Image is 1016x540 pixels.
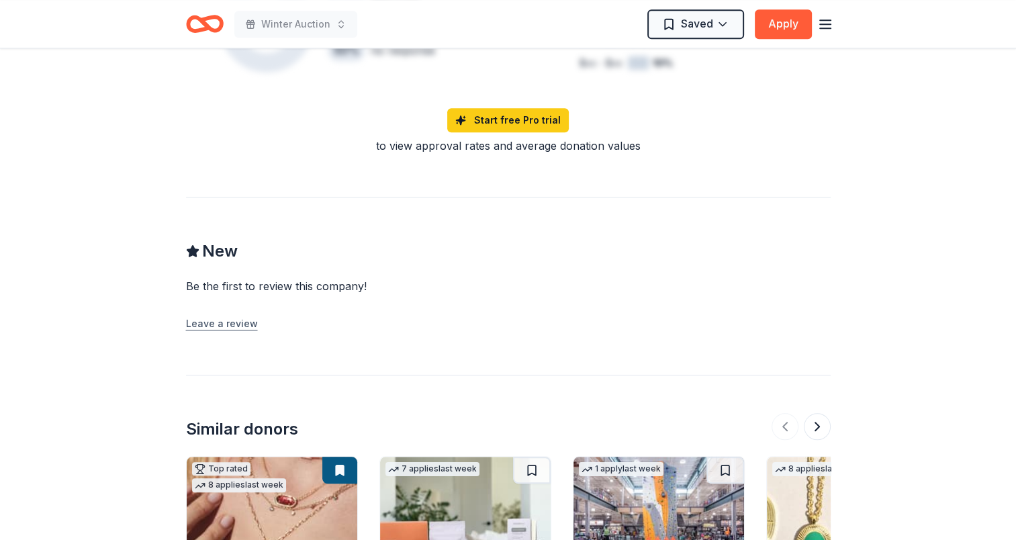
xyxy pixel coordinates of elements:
a: Start free Pro trial [447,108,569,132]
button: Saved [647,9,744,39]
span: Saved [681,15,713,32]
div: to view approval rates and average donation values [186,138,831,154]
div: 1 apply last week [579,462,663,476]
div: Be the first to review this company! [186,278,530,294]
div: Similar donors [186,418,298,440]
div: 8 applies last week [192,478,286,492]
button: Leave a review [186,316,258,332]
button: Apply [755,9,812,39]
div: Top rated [192,462,250,476]
div: 8 applies last week [772,462,866,476]
span: New [202,240,238,262]
span: Winter Auction [261,16,330,32]
tspan: $xx - $xx [580,57,622,69]
tspan: 10% [652,56,672,68]
a: Home [186,8,224,40]
button: Winter Auction [234,11,357,38]
div: 50 % [328,40,365,61]
div: no response [371,42,435,58]
div: 7 applies last week [385,462,479,476]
